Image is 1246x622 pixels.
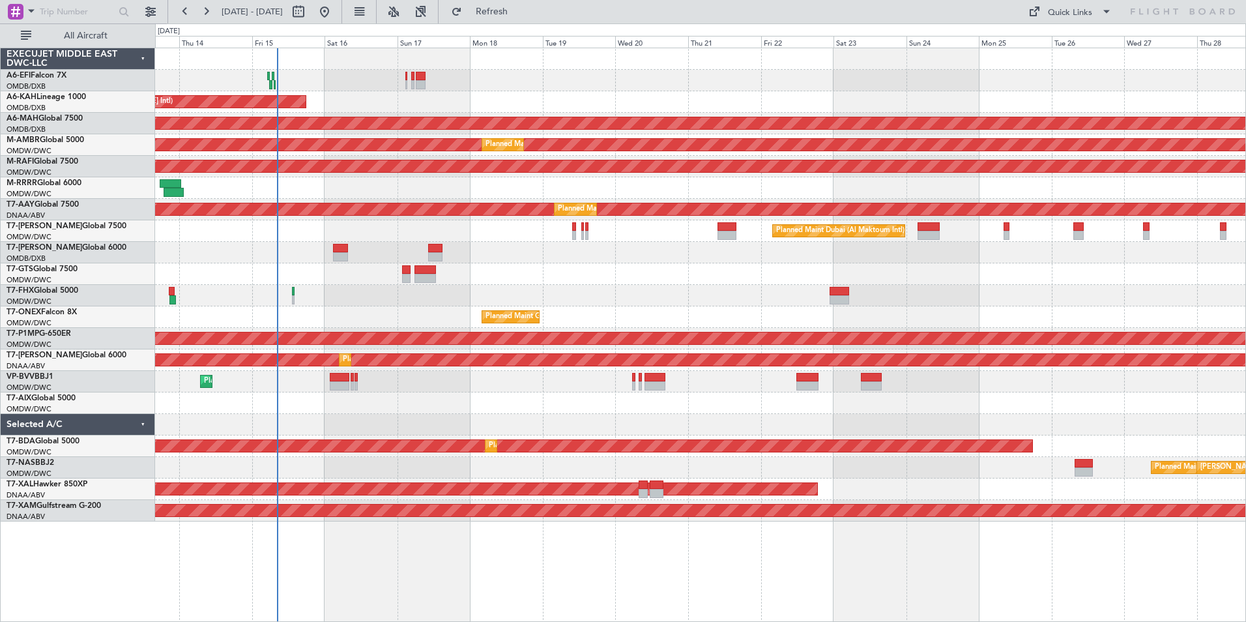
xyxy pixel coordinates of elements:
div: Planned Maint Geneva (Cointrin) [485,307,593,327]
div: Thu 14 [179,36,252,48]
a: A6-KAHLineage 1000 [7,93,86,101]
a: OMDW/DWC [7,189,51,199]
a: T7-NASBBJ2 [7,459,54,467]
a: OMDW/DWC [7,383,51,392]
a: OMDB/DXB [7,81,46,91]
a: T7-P1MPG-650ER [7,330,71,338]
span: [DATE] - [DATE] [222,6,283,18]
span: M-RAFI [7,158,34,166]
span: T7-XAL [7,481,33,488]
a: OMDW/DWC [7,447,51,457]
span: T7-BDA [7,437,35,445]
div: Quick Links [1048,7,1092,20]
span: A6-MAH [7,115,38,123]
a: VP-BVVBBJ1 [7,373,53,381]
a: OMDW/DWC [7,297,51,306]
a: OMDW/DWC [7,275,51,285]
a: T7-AAYGlobal 7500 [7,201,79,209]
div: Tue 19 [543,36,616,48]
a: DNAA/ABV [7,361,45,371]
a: T7-ONEXFalcon 8X [7,308,77,316]
span: T7-AAY [7,201,35,209]
div: Sat 23 [833,36,906,48]
span: Refresh [465,7,519,16]
a: OMDW/DWC [7,318,51,328]
a: A6-MAHGlobal 7500 [7,115,83,123]
a: T7-[PERSON_NAME]Global 6000 [7,244,126,252]
div: Wed 20 [615,36,688,48]
div: Fri 22 [761,36,834,48]
a: M-RRRRGlobal 6000 [7,179,81,187]
span: T7-NAS [7,459,35,467]
span: T7-FHX [7,287,34,295]
span: T7-ONEX [7,308,41,316]
a: T7-XAMGulfstream G-200 [7,502,101,510]
a: T7-FHXGlobal 5000 [7,287,78,295]
a: M-RAFIGlobal 7500 [7,158,78,166]
a: OMDW/DWC [7,404,51,414]
div: Planned Maint Dubai (Al Maktoum Intl) [204,372,332,391]
div: Planned Maint Dubai (Al Maktoum Intl) [776,221,905,241]
div: [DATE] [158,26,180,37]
span: T7-[PERSON_NAME] [7,244,82,252]
a: OMDB/DXB [7,125,46,134]
span: VP-BVV [7,373,35,381]
span: All Aircraft [34,31,138,40]
a: T7-[PERSON_NAME]Global 6000 [7,351,126,359]
a: DNAA/ABV [7,512,45,522]
a: M-AMBRGlobal 5000 [7,136,84,144]
span: T7-[PERSON_NAME] [7,351,82,359]
a: A6-EFIFalcon 7X [7,72,66,80]
a: OMDB/DXB [7,254,46,263]
a: DNAA/ABV [7,490,45,500]
a: OMDW/DWC [7,469,51,479]
a: OMDB/DXB [7,103,46,113]
div: Sat 16 [325,36,398,48]
div: Mon 18 [470,36,543,48]
a: T7-BDAGlobal 5000 [7,437,80,445]
a: DNAA/ABV [7,211,45,220]
div: Sun 17 [398,36,471,48]
span: M-AMBR [7,136,40,144]
a: T7-XALHawker 850XP [7,481,87,488]
span: T7-P1MP [7,330,39,338]
span: T7-[PERSON_NAME] [7,222,82,230]
span: M-RRRR [7,179,37,187]
div: Mon 25 [979,36,1052,48]
a: OMDW/DWC [7,232,51,242]
div: Planned Maint Dubai (Al Maktoum Intl) [485,135,614,155]
span: A6-KAH [7,93,36,101]
div: Tue 26 [1052,36,1125,48]
span: A6-EFI [7,72,31,80]
div: Sun 24 [906,36,979,48]
input: Trip Number [40,2,115,22]
div: Planned Maint Dubai (Al Maktoum Intl) [489,436,617,456]
span: T7-XAM [7,502,36,510]
a: OMDW/DWC [7,168,51,177]
button: Quick Links [1022,1,1118,22]
span: T7-GTS [7,265,33,273]
div: Planned Maint Dubai (Al Maktoum Intl) [558,200,686,219]
a: T7-AIXGlobal 5000 [7,394,76,402]
span: T7-AIX [7,394,31,402]
div: Fri 15 [252,36,325,48]
a: T7-GTSGlobal 7500 [7,265,78,273]
a: OMDW/DWC [7,340,51,349]
div: Planned Maint Dubai (Al Maktoum Intl) [343,350,471,370]
div: Thu 21 [688,36,761,48]
button: Refresh [445,1,523,22]
div: Wed 27 [1124,36,1197,48]
button: All Aircraft [14,25,141,46]
a: OMDW/DWC [7,146,51,156]
a: T7-[PERSON_NAME]Global 7500 [7,222,126,230]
